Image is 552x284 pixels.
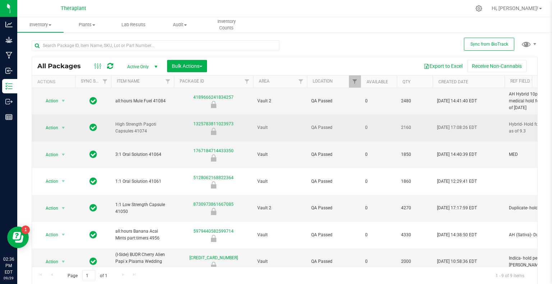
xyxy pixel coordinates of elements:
[257,205,303,211] span: Vault 2
[437,205,477,211] span: [DATE] 17:17:59 EDT
[59,96,68,106] span: select
[21,225,30,234] iframe: Resource center unread badge
[401,124,428,131] span: 2160
[59,150,68,160] span: select
[257,151,303,158] span: Vault
[89,230,97,240] span: In Sync
[167,60,207,72] button: Bulk Actions
[17,17,64,32] a: Inventory
[89,149,97,159] span: In Sync
[61,5,86,11] span: Theraplant
[464,38,514,51] button: Sync from BioTrack
[61,270,113,281] span: Page of 1
[467,60,526,72] button: Receive Non-Cannabis
[5,98,13,105] inline-svg: Outbound
[59,230,68,240] span: select
[437,151,477,158] span: [DATE] 14:40:39 EDT
[193,229,234,234] a: 5979440582599714
[259,79,270,84] a: Area
[437,124,477,131] span: [DATE] 17:08:26 EDT
[311,258,356,265] span: QA Passed
[401,98,428,104] span: 2480
[437,178,477,185] span: [DATE] 12:29:41 EDT
[173,128,254,135] div: Newly Received
[82,270,95,281] input: 1
[172,63,202,69] span: Bulk Actions
[311,98,356,104] span: QA Passed
[32,40,279,51] input: Search Package ID, Item Name, SKU, Lot or Part Number...
[115,251,170,272] span: (I-Side) BUDR Cherry Alien Papi x Plasma Wedding Dual Chamber Vape 4950
[115,98,170,104] span: all:hours Mule Fuel 41084
[365,258,392,265] span: 0
[401,232,428,238] span: 4330
[89,176,97,186] span: In Sync
[173,101,254,108] div: Newly Received
[39,230,59,240] span: Action
[5,83,13,90] inline-svg: Inventory
[5,67,13,74] inline-svg: Inbound
[257,258,303,265] span: Vault
[193,202,234,207] a: 8730973861667085
[365,178,392,185] span: 0
[241,75,253,88] a: Filter
[89,203,97,213] span: In Sync
[5,52,13,59] inline-svg: Manufacturing
[365,232,392,238] span: 0
[115,228,170,242] span: all:hours Banana Acai Mints part:timers 4956
[438,79,468,84] a: Created Date
[157,17,203,32] a: Audit
[81,79,109,84] a: Sync Status
[365,124,392,131] span: 0
[257,98,303,104] span: Vault 2
[5,113,13,121] inline-svg: Reports
[311,232,356,238] span: QA Passed
[5,36,13,43] inline-svg: Grow
[474,5,483,12] div: Manage settings
[365,151,392,158] span: 0
[39,176,59,186] span: Action
[115,201,170,215] span: 1:1 Low Strength Capsule 41050
[117,79,140,84] a: Item Name
[39,123,59,133] span: Action
[173,154,254,162] div: Newly Received
[110,17,157,32] a: Lab Results
[437,232,477,238] span: [DATE] 14:38:50 EDT
[193,175,234,180] a: 5128062168822364
[39,150,59,160] span: Action
[39,257,59,267] span: Action
[437,98,477,104] span: [DATE] 14:41:40 EDT
[204,18,249,31] span: Inventory Counts
[37,79,72,84] div: Actions
[39,203,59,213] span: Action
[490,270,530,281] span: 1 - 9 of 9 items
[180,79,204,84] a: Package ID
[162,75,174,88] a: Filter
[193,121,234,126] a: 1325783811023973
[173,208,254,215] div: Newly Received
[401,258,428,265] span: 2000
[311,178,356,185] span: QA Passed
[112,22,155,28] span: Lab Results
[402,79,410,84] a: Qty
[492,5,538,11] span: Hi, [PERSON_NAME]!
[173,262,254,269] div: Newly Received
[203,17,250,32] a: Inventory Counts
[7,227,29,248] iframe: Resource center
[365,98,392,104] span: 0
[115,178,170,185] span: 1:1 Oral Solution 41061
[59,257,68,267] span: select
[419,60,467,72] button: Export to Excel
[173,235,254,242] div: Newly Received
[39,96,59,106] span: Action
[470,42,508,47] span: Sync from BioTrack
[89,122,97,132] span: In Sync
[99,75,111,88] a: Filter
[401,178,428,185] span: 1860
[89,256,97,266] span: In Sync
[367,79,388,84] a: Available
[59,123,68,133] span: select
[510,79,534,84] a: Ref Field 1
[17,22,64,28] span: Inventory
[189,255,238,260] a: [CREDIT_CARD_NUMBER]
[115,151,170,158] span: 3:1 Oral Solution 41064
